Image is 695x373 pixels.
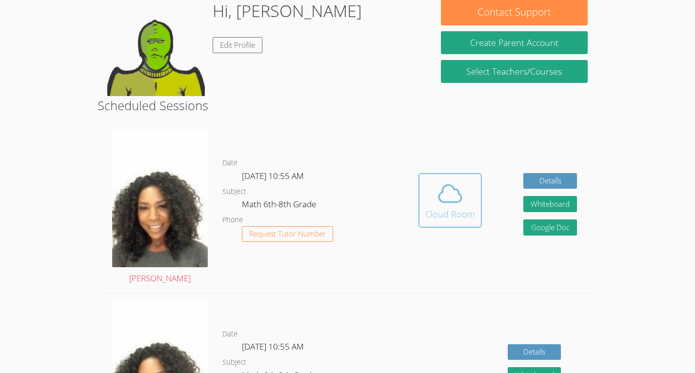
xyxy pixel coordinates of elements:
[523,173,577,189] a: Details
[242,341,304,352] span: [DATE] 10:55 AM
[508,344,561,360] a: Details
[222,356,246,369] dt: Subject
[425,207,475,221] div: Cloud Room
[222,157,238,169] dt: Date
[112,130,208,286] a: [PERSON_NAME]
[222,214,243,226] dt: Phone
[112,130,208,267] img: avatar.png
[441,31,588,54] button: Create Parent Account
[213,37,262,53] a: Edit Profile
[222,328,238,340] dt: Date
[418,173,482,228] button: Cloud Room
[98,96,598,115] h2: Scheduled Sessions
[523,196,577,212] button: Whiteboard
[222,186,246,198] dt: Subject
[242,197,318,214] dd: Math 6th-8th Grade
[242,170,304,181] span: [DATE] 10:55 AM
[441,60,588,83] a: Select Teachers/Courses
[249,230,326,237] span: Request Tutor Number
[523,219,577,236] a: Google Doc
[242,226,333,242] button: Request Tutor Number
